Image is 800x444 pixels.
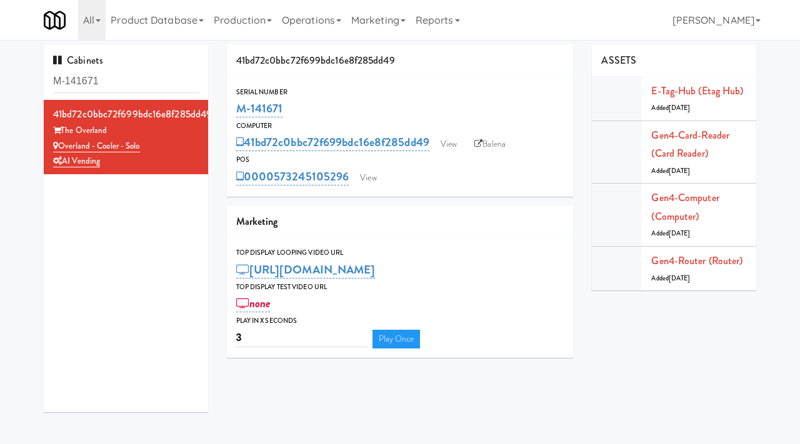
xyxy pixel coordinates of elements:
[236,154,564,166] div: POS
[601,53,636,67] span: ASSETS
[236,214,278,229] span: Marketing
[53,70,199,93] input: Search cabinets
[236,295,271,312] a: none
[651,274,690,283] span: Added
[53,155,100,167] a: AI Vending
[651,166,690,175] span: Added
[236,100,283,117] a: M-141671
[236,247,564,259] div: Top Display Looping Video Url
[651,84,743,98] a: E-tag-hub (Etag Hub)
[53,53,103,67] span: Cabinets
[53,123,199,139] div: The Overland
[354,169,382,187] a: View
[44,100,208,174] li: 41bd72c0bbc72f699bdc16e8f285dd49The Overland Overland - Cooler - SoloAI Vending
[236,134,429,151] a: 41bd72c0bbc72f699bdc16e8f285dd49
[669,229,691,238] span: [DATE]
[236,315,564,327] div: Play in X seconds
[227,45,574,77] div: 41bd72c0bbc72f699bdc16e8f285dd49
[669,274,691,283] span: [DATE]
[651,128,729,161] a: Gen4-card-reader (Card Reader)
[236,261,376,279] a: [URL][DOMAIN_NAME]
[651,229,690,238] span: Added
[236,168,349,185] a: 0000573245105296
[434,135,463,154] a: View
[236,120,564,132] div: Computer
[44,9,66,31] img: Micromart
[53,105,199,124] div: 41bd72c0bbc72f699bdc16e8f285dd49
[669,166,691,175] span: [DATE]
[651,190,719,224] a: Gen4-computer (Computer)
[372,330,421,348] a: Play Once
[651,254,742,268] a: Gen4-router (Router)
[468,135,512,154] a: Balena
[669,103,691,112] span: [DATE]
[236,281,564,294] div: Top Display Test Video Url
[236,86,564,99] div: Serial Number
[651,103,690,112] span: Added
[53,140,140,152] a: Overland - Cooler - Solo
